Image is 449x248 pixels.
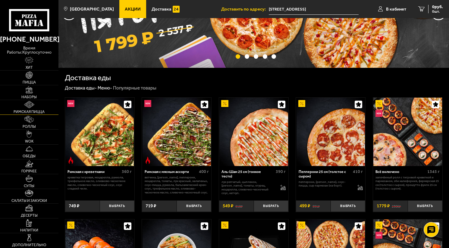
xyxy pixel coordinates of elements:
[65,85,97,91] a: Доставка еды-
[23,125,36,128] span: Роллы
[70,7,114,11] span: [GEOGRAPHIC_DATA]
[65,98,134,166] img: Римская с креветками
[375,100,382,107] img: Акционный
[373,98,442,166] img: Всё включено
[300,204,310,209] span: 499 ₽
[375,232,382,239] img: Новинка
[272,54,276,59] button: точки переключения
[219,98,288,166] a: АкционныйАль-Шам 25 см (тонкое тесто)
[14,110,45,114] span: Римская пицца
[21,214,38,217] span: Десерты
[146,204,156,209] span: 719 ₽
[68,176,132,191] p: креветка тигровая, моцарелла, руккола, трюфельное масло, оливково-чесночное масло, сливочно-чесно...
[312,204,320,209] s: 591 ₽
[297,98,365,166] img: Пепперони 25 см (толстое с сыром)
[65,74,111,82] h1: Доставка еды
[25,140,33,143] span: WOK
[68,170,120,174] div: Римская с креветками
[386,7,406,11] span: В кабинет
[375,176,440,191] p: Запечённый ролл с тигровой креветкой и пармезаном, Эби Калифорния, Фермерская 25 см (толстое с сы...
[299,170,351,179] div: Пепперони 25 см (толстое с сыром)
[144,157,151,164] img: Острое блюдо
[221,100,228,107] img: Акционный
[21,169,37,173] span: Горячее
[221,180,276,195] p: лук репчатый, цыпленок, [PERSON_NAME], томаты, огурец, моцарелла, сливочно-чесночный соус, кетчуп.
[245,54,249,59] button: точки переключения
[353,169,363,174] span: 410 г
[199,169,209,174] span: 400 г
[223,204,233,209] span: 549 ₽
[21,95,37,99] span: Наборы
[98,85,112,91] a: Меню-
[377,204,390,209] span: 1779 ₽
[331,200,365,212] button: Выбрать
[144,100,151,107] img: Новинка
[145,176,209,194] p: ветчина, [PERSON_NAME], пепперони, моцарелла, томаты, лук красный, халапеньо, соус-пицца, руккола...
[263,54,267,59] button: точки переключения
[254,54,258,59] button: точки переключения
[12,243,46,247] span: Дополнительно
[152,7,171,11] span: Доставка
[221,7,269,11] span: Доставить по адресу:
[173,6,180,13] img: 15daf4d41897b9f0e9f617042186c801.svg
[11,199,47,202] span: Салаты и закуски
[375,110,382,117] img: Новинка
[65,98,134,166] a: НовинкаОстрое блюдоРимская с креветками
[143,98,211,166] img: Римская с мясным ассорти
[392,204,401,209] s: 2306 ₽
[236,54,240,59] button: точки переключения
[145,170,197,174] div: Римская с мясным ассорти
[219,98,288,166] img: Аль-Шам 25 см (тонкое тесто)
[113,85,156,91] div: Популярные товары
[67,221,74,228] img: Акционный
[221,170,274,179] div: Аль-Шам 25 см (тонкое тесто)
[23,154,36,158] span: Обеды
[69,204,79,209] span: 749 ₽
[427,169,440,174] span: 1345 г
[269,4,359,15] input: Ваш адрес доставки
[408,200,442,212] button: Выбрать
[375,170,426,174] div: Всё включено
[235,204,243,209] s: 618 ₽
[177,200,211,212] button: Выбрать
[269,4,359,15] span: Витебский проспект, 101к3
[142,98,211,166] a: НовинкаОстрое блюдоРимская с мясным ассорти
[26,66,33,69] span: Хит
[299,180,353,188] p: пепперони, [PERSON_NAME], соус-пицца, сыр пармезан (на борт).
[122,169,132,174] span: 360 г
[254,200,288,212] button: Выбрать
[24,184,34,188] span: Супы
[20,228,38,232] span: Напитки
[125,7,141,11] span: Акции
[373,98,442,166] a: АкционныйНовинкаВсё включено
[67,157,74,164] img: Острое блюдо
[432,10,443,13] span: 0 шт.
[298,100,305,107] img: Акционный
[67,100,74,107] img: Новинка
[296,98,365,166] a: АкционныйПепперони 25 см (толстое с сыром)
[221,221,228,228] img: Акционный
[298,221,305,228] img: Акционный
[23,80,36,84] span: Пицца
[100,200,134,212] button: Выбрать
[432,5,443,9] span: 0 руб.
[276,169,286,174] span: 390 г
[375,221,382,228] img: Акционный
